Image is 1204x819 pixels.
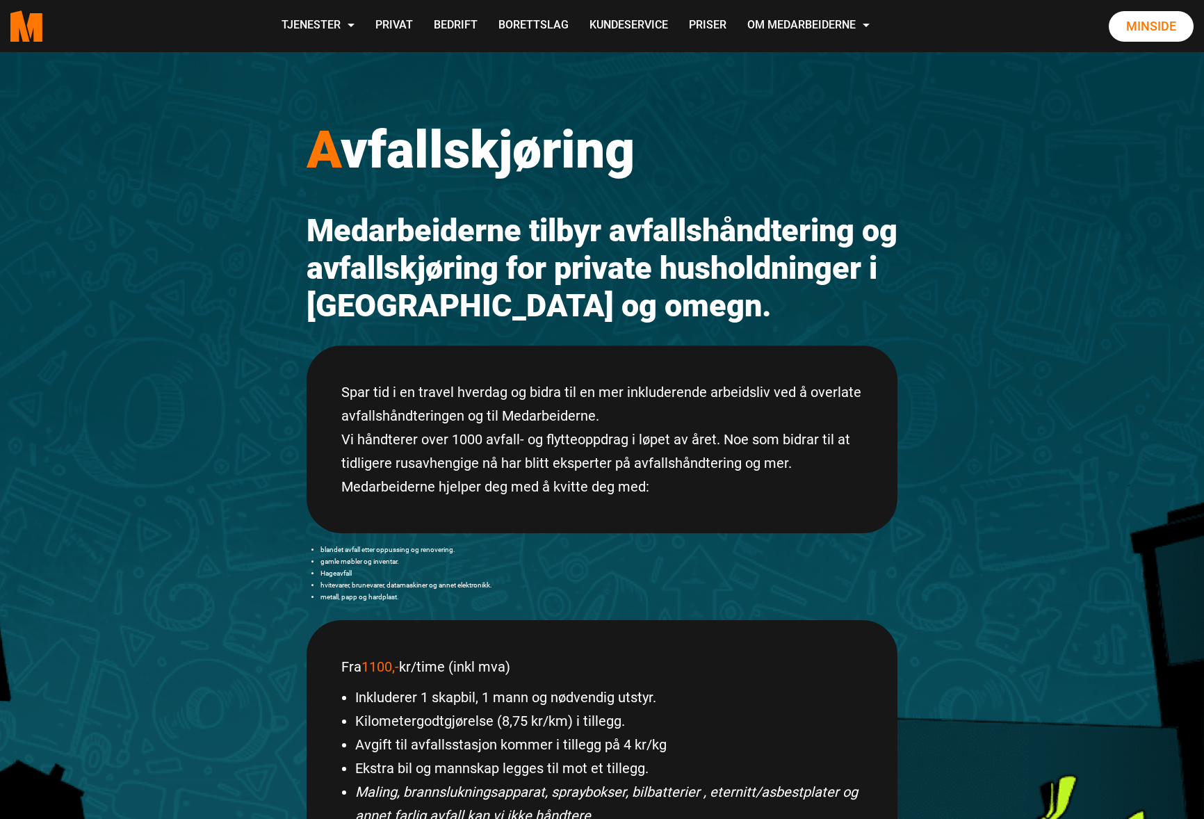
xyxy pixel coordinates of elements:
div: Spar tid i en travel hverdag og bidra til en mer inkluderende arbeidsliv ved å overlate avfallshå... [307,346,897,533]
li: metall, papp og hardplast. [320,591,897,603]
a: Tjenester [271,1,365,51]
h1: vfallskjøring [307,118,897,181]
a: Borettslag [488,1,579,51]
li: gamle møbler og inventar. [320,556,897,567]
span: A [307,119,341,180]
li: Inkluderer 1 skapbil, 1 mann og nødvendig utstyr. [355,686,863,709]
li: Hageavfall [320,567,897,579]
li: hvitevarer, brunevarer, datamaskiner og annet elektronikk. [320,579,897,591]
li: Kilometergodtgjørelse (8,75 kr/km) i tillegg. [355,709,863,733]
a: Priser [678,1,737,51]
h2: Medarbeiderne tilbyr avfallshåndtering og avfallskjøring for private husholdninger i [GEOGRAPHIC_... [307,212,897,325]
p: Fra kr/time (inkl mva) [341,655,863,679]
li: Avgift til avfallsstasjon kommer i tillegg på 4 kr/kg [355,733,863,756]
a: Minside [1109,11,1194,42]
span: 1100,- [361,658,399,675]
li: blandet avfall etter oppussing og renovering. [320,544,897,556]
a: Om Medarbeiderne [737,1,880,51]
a: Privat [365,1,423,51]
a: Kundeservice [579,1,678,51]
a: Bedrift [423,1,488,51]
li: Ekstra bil og mannskap legges til mot et tillegg. [355,756,863,780]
